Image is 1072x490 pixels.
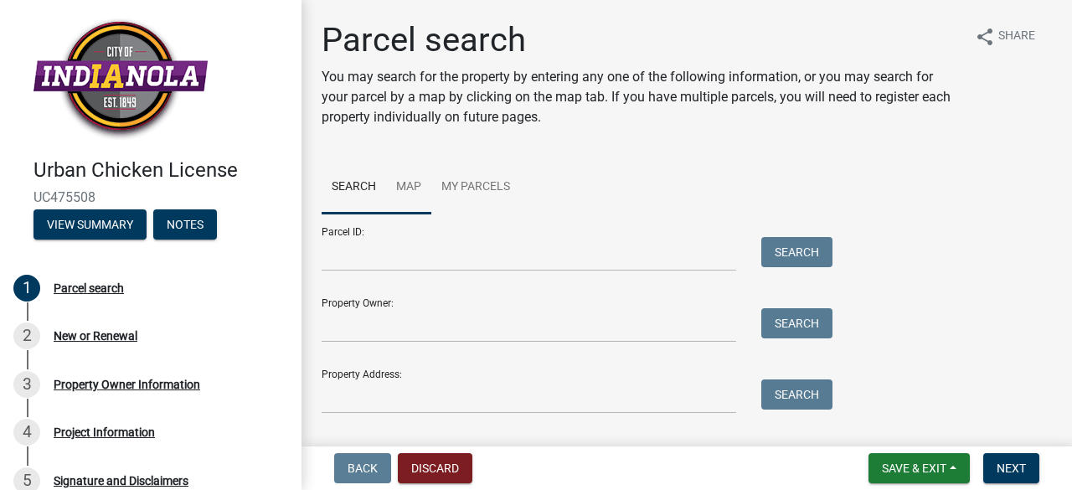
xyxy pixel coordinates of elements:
[33,158,288,183] h4: Urban Chicken License
[983,453,1039,483] button: Next
[13,322,40,349] div: 2
[431,161,520,214] a: My Parcels
[961,20,1049,53] button: shareShare
[54,282,124,294] div: Parcel search
[322,67,961,127] p: You may search for the property by entering any one of the following information, or you may sear...
[33,18,208,141] img: City of Indianola, Iowa
[975,27,995,47] i: share
[54,330,137,342] div: New or Renewal
[54,379,200,390] div: Property Owner Information
[761,308,832,338] button: Search
[54,426,155,438] div: Project Information
[13,371,40,398] div: 3
[33,189,268,205] span: UC475508
[13,419,40,446] div: 4
[334,453,391,483] button: Back
[54,475,188,487] div: Signature and Disclaimers
[997,462,1026,475] span: Next
[348,462,378,475] span: Back
[882,462,946,475] span: Save & Exit
[761,237,832,267] button: Search
[13,275,40,302] div: 1
[33,209,147,240] button: View Summary
[868,453,970,483] button: Save & Exit
[398,453,472,483] button: Discard
[33,219,147,232] wm-modal-confirm: Summary
[153,209,217,240] button: Notes
[322,161,386,214] a: Search
[998,27,1035,47] span: Share
[322,20,961,60] h1: Parcel search
[761,379,832,410] button: Search
[153,219,217,232] wm-modal-confirm: Notes
[386,161,431,214] a: Map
